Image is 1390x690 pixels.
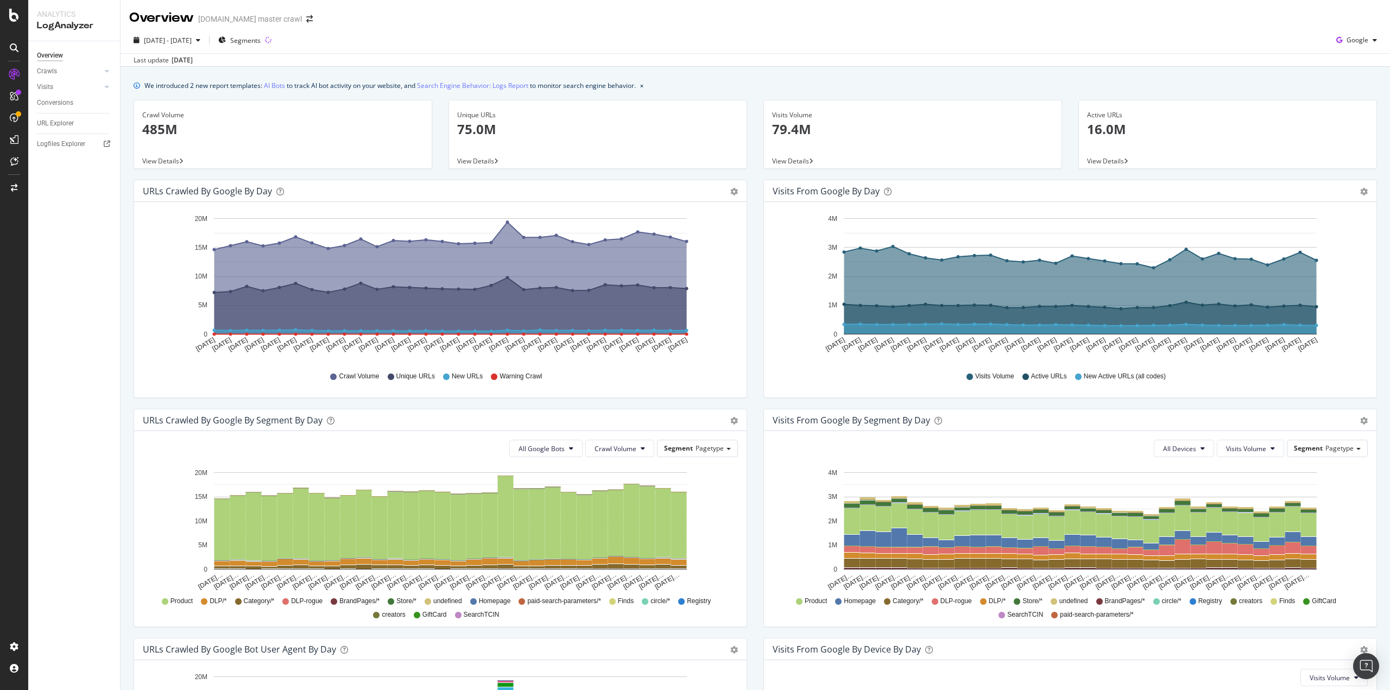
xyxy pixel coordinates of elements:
[210,597,226,606] span: DLP/*
[406,336,428,353] text: [DATE]
[306,15,313,23] div: arrow-right-arrow-left
[906,336,927,353] text: [DATE]
[1325,444,1354,453] span: Pagetype
[144,80,636,91] div: We introduced 2 new report templates: to track AI bot activity on your website, and to monitor se...
[357,336,379,353] text: [DATE]
[828,493,837,501] text: 3M
[1280,336,1302,353] text: [DATE]
[1310,673,1350,682] span: Visits Volume
[1279,597,1295,606] span: Finds
[1022,597,1042,606] span: Store/*
[569,336,591,353] text: [DATE]
[527,597,601,606] span: paid-search-parameters/*
[1117,336,1139,353] text: [DATE]
[230,36,261,45] span: Segments
[595,444,636,453] span: Crawl Volume
[142,110,424,120] div: Crawl Volume
[37,138,85,150] div: Logfiles Explorer
[339,372,379,381] span: Crawl Volume
[1069,336,1090,353] text: [DATE]
[1360,417,1368,425] div: gear
[1183,336,1204,353] text: [DATE]
[276,336,298,353] text: [DATE]
[1087,120,1368,138] p: 16.0M
[857,336,879,353] text: [DATE]
[602,336,623,353] text: [DATE]
[144,36,192,45] span: [DATE] - [DATE]
[396,372,435,381] span: Unique URLs
[422,610,447,619] span: GiftCard
[457,110,738,120] div: Unique URLs
[773,186,880,197] div: Visits from Google by day
[142,156,179,166] span: View Details
[1031,372,1067,381] span: Active URLs
[439,336,460,353] text: [DATE]
[989,597,1006,606] span: DLP/*
[773,211,1364,362] div: A chart.
[500,372,542,381] span: Warning Crawl
[37,66,57,77] div: Crawls
[37,118,112,129] a: URL Explorer
[1353,653,1379,679] div: Open Intercom Messenger
[687,597,711,606] span: Registry
[142,120,424,138] p: 485M
[922,336,944,353] text: [DATE]
[195,215,207,223] text: 20M
[585,440,654,457] button: Crawl Volume
[844,597,876,606] span: Homepage
[390,336,412,353] text: [DATE]
[170,597,193,606] span: Product
[198,541,207,549] text: 5M
[1297,336,1318,353] text: [DATE]
[1060,610,1133,619] span: paid-search-parameters/*
[308,336,330,353] text: [DATE]
[37,9,111,20] div: Analytics
[828,302,837,309] text: 1M
[940,597,972,606] span: DLP-rogue
[37,50,112,61] a: Overview
[1003,336,1025,353] text: [DATE]
[828,244,837,251] text: 3M
[172,55,193,65] div: [DATE]
[464,610,500,619] span: SearchTCIN
[1347,35,1368,45] span: Google
[37,97,73,109] div: Conversions
[650,597,670,606] span: circle/*
[1264,336,1286,353] text: [DATE]
[509,440,583,457] button: All Google Bots
[1300,669,1368,686] button: Visits Volume
[1231,336,1253,353] text: [DATE]
[1163,444,1196,453] span: All Devices
[37,138,112,150] a: Logfiles Explorer
[195,673,207,681] text: 20M
[772,120,1053,138] p: 79.4M
[1085,336,1107,353] text: [DATE]
[1105,597,1145,606] span: BrandPages/*
[243,336,265,353] text: [DATE]
[773,466,1364,592] svg: A chart.
[134,55,193,65] div: Last update
[618,597,634,606] span: Finds
[291,597,323,606] span: DLP-rogue
[457,156,494,166] span: View Details
[833,331,837,338] text: 0
[1162,597,1181,606] span: circle/*
[1226,444,1266,453] span: Visits Volume
[488,336,509,353] text: [DATE]
[1154,440,1214,457] button: All Devices
[520,336,542,353] text: [DATE]
[129,31,205,49] button: [DATE] - [DATE]
[417,80,528,91] a: Search Engine Behavior: Logs Report
[195,517,207,525] text: 10M
[955,336,976,353] text: [DATE]
[833,566,837,573] text: 0
[37,81,53,93] div: Visits
[457,120,738,138] p: 75.0M
[1199,336,1221,353] text: [DATE]
[1294,444,1323,453] span: Segment
[479,597,511,606] span: Homepage
[772,110,1053,120] div: Visits Volume
[873,336,895,353] text: [DATE]
[422,336,444,353] text: [DATE]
